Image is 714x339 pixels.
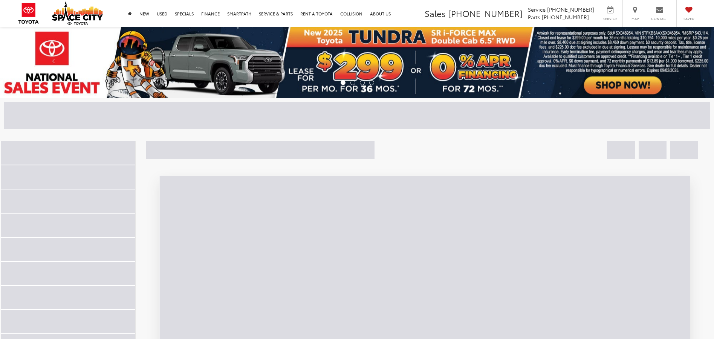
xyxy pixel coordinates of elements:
[547,6,594,13] span: [PHONE_NUMBER]
[680,16,697,21] span: Saved
[528,13,540,21] span: Parts
[448,7,523,19] span: [PHONE_NUMBER]
[627,16,643,21] span: Map
[425,7,446,19] span: Sales
[528,6,546,13] span: Service
[52,2,103,25] img: Space City Toyota
[651,16,668,21] span: Contact
[602,16,619,21] span: Service
[542,13,589,21] span: [PHONE_NUMBER]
